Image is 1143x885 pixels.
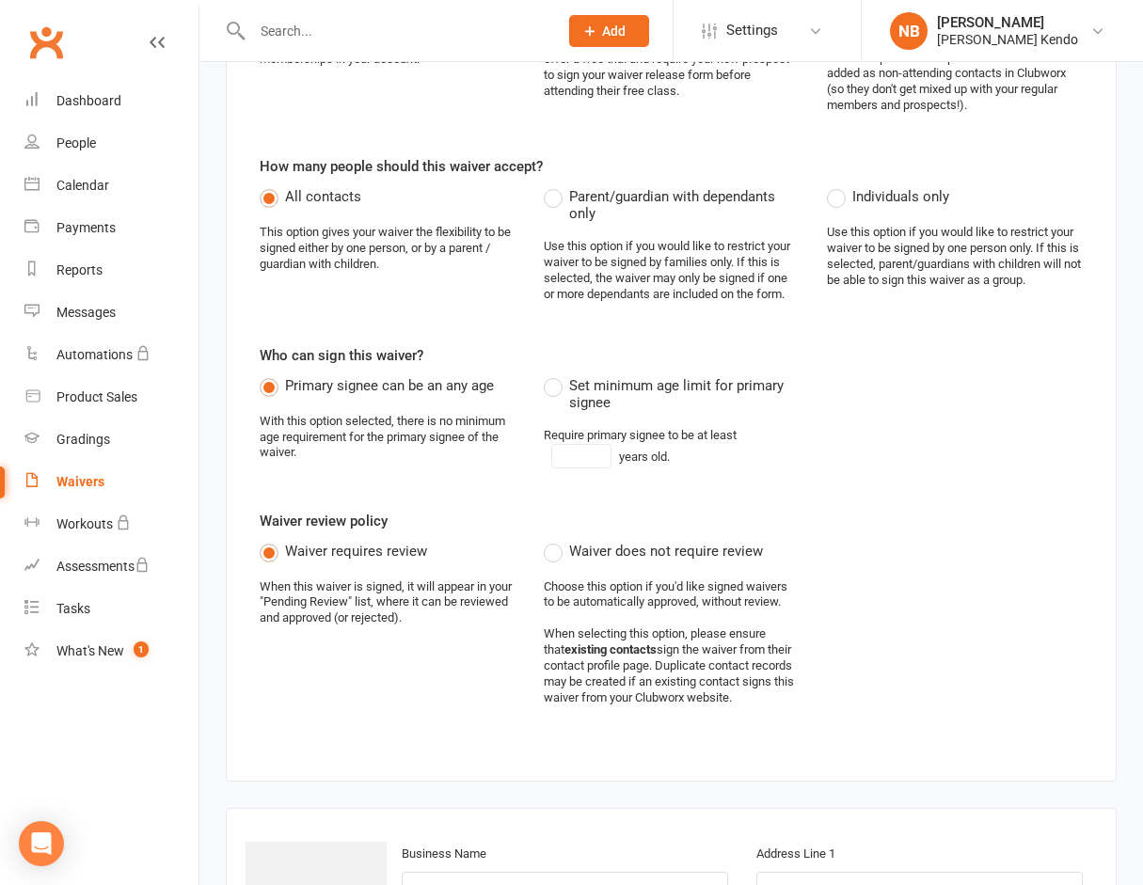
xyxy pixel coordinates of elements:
[24,80,198,122] a: Dashboard
[56,601,90,616] div: Tasks
[56,93,121,108] div: Dashboard
[19,821,64,866] div: Open Intercom Messenger
[260,414,516,462] div: With this option selected, there is no minimum age requirement for the primary signee of the waiver.
[134,641,149,657] span: 1
[24,461,198,503] a: Waivers
[285,374,494,394] span: Primary signee can be an any age
[24,419,198,461] a: Gradings
[852,185,949,205] span: Individuals only
[726,9,778,52] span: Settings
[890,12,928,50] div: NB
[827,225,1083,289] div: Use this option if you would like to restrict your waiver to be signed by one person only. If thi...
[24,165,198,207] a: Calendar
[260,225,516,273] div: This option gives your waiver the flexibility to be signed either by one person, or by a parent /...
[56,135,96,150] div: People
[260,510,388,532] label: Waiver review policy
[544,579,800,706] div: Choose this option if you'd like signed waivers to be automatically approved, without review. Whe...
[24,249,198,292] a: Reports
[564,642,657,656] strong: existing contacts
[56,262,103,277] div: Reports
[56,474,104,489] div: Waivers
[569,374,800,411] span: Set minimum age limit for primary signee
[602,24,626,39] span: Add
[56,178,109,193] div: Calendar
[246,18,545,44] input: Search...
[24,630,198,672] a: What's New1
[285,540,427,560] span: Waiver requires review
[569,540,763,560] span: Waiver does not require review
[937,14,1078,31] div: [PERSON_NAME]
[756,845,835,864] label: Address Line 1
[56,559,150,574] div: Assessments
[544,428,800,468] div: Require primary signee to be at least years old.
[285,185,361,205] span: All contacts
[24,545,198,588] a: Assessments
[827,19,1083,114] div: Please use this option if you are creating a waiver for people external to your membership base. ...
[569,185,800,222] span: Parent/guardian with dependants only
[544,239,800,303] div: Use this option if you would like to restrict your waiver to be signed by families only. If this ...
[260,344,423,367] label: Who can sign this waiver?
[24,334,198,376] a: Automations
[56,220,116,235] div: Payments
[23,19,70,66] a: Clubworx
[56,516,113,531] div: Workouts
[937,31,1078,48] div: [PERSON_NAME] Kendo
[260,579,516,627] div: When this waiver is signed, it will appear in your "Pending Review" list, where it can be reviewe...
[24,503,198,545] a: Workouts
[24,376,198,419] a: Product Sales
[56,432,110,447] div: Gradings
[56,305,116,320] div: Messages
[24,207,198,249] a: Payments
[569,15,649,47] button: Add
[56,347,133,362] div: Automations
[56,643,124,658] div: What's New
[24,122,198,165] a: People
[24,588,198,630] a: Tasks
[24,292,198,334] a: Messages
[260,155,543,178] label: How many people should this waiver accept?
[402,845,486,864] label: Business Name
[56,389,137,404] div: Product Sales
